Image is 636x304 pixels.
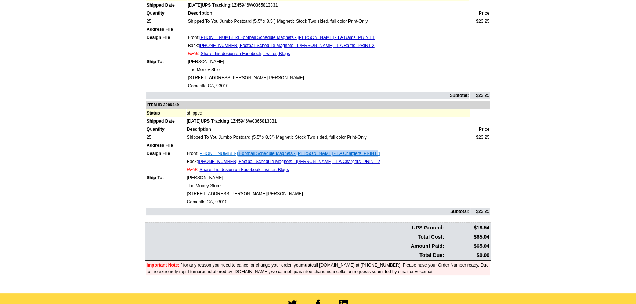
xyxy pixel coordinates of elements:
[188,34,469,41] td: Front:
[187,198,470,206] td: Camarillo CA, 93010
[199,43,375,48] a: [PHONE_NUMBER] Football Schedule Magnets - [PERSON_NAME] - LA Rams_PRINT 2
[146,34,187,41] td: Design File
[146,174,186,181] td: Ship To:
[187,190,470,198] td: [STREET_ADDRESS][PERSON_NAME][PERSON_NAME]
[188,74,469,82] td: [STREET_ADDRESS][PERSON_NAME][PERSON_NAME]
[198,159,380,164] a: [PHONE_NUMBER] Football Schedule Magnets - [PERSON_NAME] - LA Chargers_PRINT 2
[146,126,186,133] td: Quantity
[470,18,490,25] td: $23.25
[200,51,290,56] a: Share this design on Facebook, Twitter, Blogs
[146,224,445,232] td: UPS Ground:
[470,208,490,215] td: $23.25
[188,10,469,17] td: Description
[146,26,187,33] td: Address File
[188,51,199,56] span: NEW:
[146,1,187,9] td: Shipped Date
[146,101,490,109] td: ITEM ID 2998449
[198,151,380,156] a: [PHONE_NUMBER] Football Schedule Magnets - [PERSON_NAME] - LA Chargers_PRINT 1
[187,109,470,117] td: shipped
[146,150,186,157] td: Design File
[445,233,490,241] td: $65.04
[202,3,231,8] strong: UPS Tracking:
[470,92,490,99] td: $23.25
[146,251,445,260] td: Total Due:
[146,109,186,117] td: Status
[146,261,490,275] td: If for any reason you need to cancel or change your order, you call [DOMAIN_NAME] at [PHONE_NUMBE...
[187,167,198,172] span: NEW:
[147,263,179,268] font: Important Note:
[146,142,186,149] td: Address File
[188,42,469,49] td: Back:
[470,134,490,141] td: $23.25
[199,167,289,172] a: Share this design on Facebook, Twitter, Blogs
[146,134,186,141] td: 25
[199,35,375,40] a: [PHONE_NUMBER] Football Schedule Magnets - [PERSON_NAME] - LA Rams_PRINT 1
[146,92,469,99] td: Subtotal:
[146,208,470,215] td: Subtotal:
[188,18,469,25] td: Shipped To You Jumbo Postcard (5.5" x 8.5") Magnetic Stock Two sided, full color Print-Only
[188,82,469,90] td: Camarillo CA, 93010
[146,58,187,65] td: Ship To:
[202,3,278,8] span: 1Z45946W0365813831
[201,119,277,124] span: 1Z45946W0365813831
[445,242,490,250] td: $65.04
[146,117,186,125] td: Shipped Date
[188,1,469,9] td: [DATE]
[445,251,490,260] td: $0.00
[470,10,490,17] td: Price
[187,134,470,141] td: Shipped To You Jumbo Postcard (5.5" x 8.5") Magnetic Stock Two sided, full color Print-Only
[146,18,187,25] td: 25
[489,133,636,304] iframe: LiveChat chat widget
[187,150,470,157] td: Front:
[445,224,490,232] td: $18.54
[201,119,231,124] strong: UPS Tracking:
[146,242,445,250] td: Amount Paid:
[187,117,470,125] td: [DATE]
[301,263,311,268] b: must
[187,158,470,165] td: Back:
[187,182,470,189] td: The Money Store
[146,233,445,241] td: Total Cost:
[146,10,187,17] td: Quantity
[187,174,470,181] td: [PERSON_NAME]
[187,126,470,133] td: Description
[188,66,469,73] td: The Money Store
[470,126,490,133] td: Price
[188,58,469,65] td: [PERSON_NAME]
